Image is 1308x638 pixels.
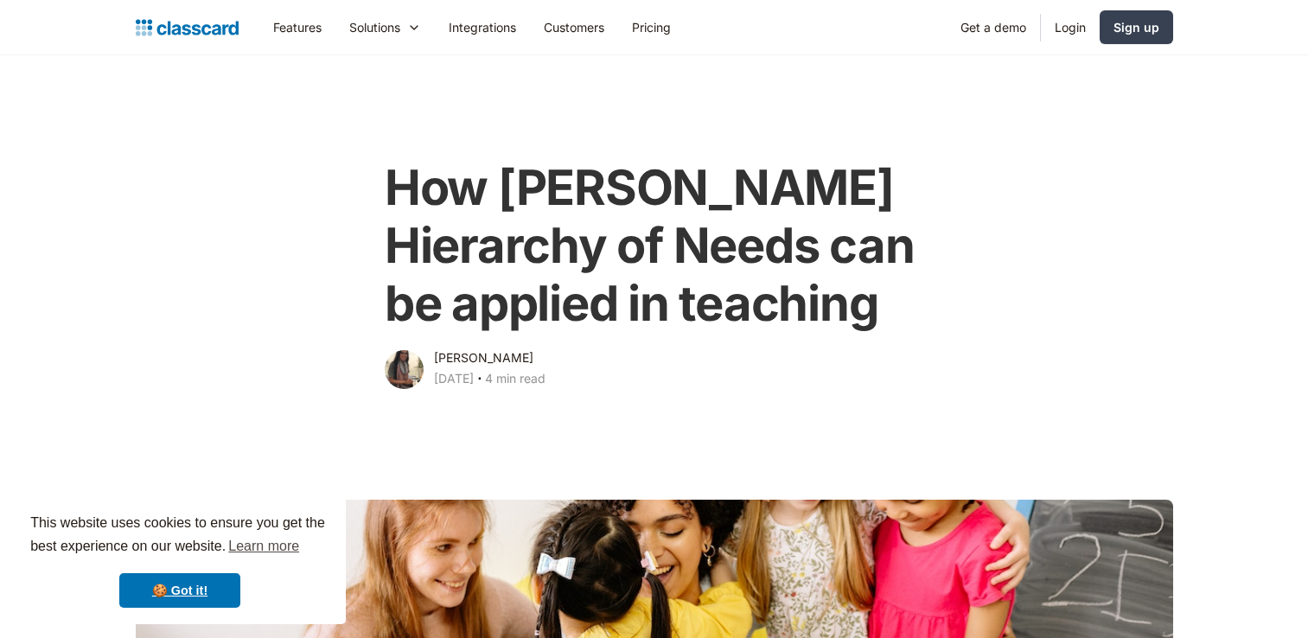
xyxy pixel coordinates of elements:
[226,533,302,559] a: learn more about cookies
[947,8,1040,47] a: Get a demo
[485,368,546,389] div: 4 min read
[474,368,485,392] div: ‧
[259,8,335,47] a: Features
[435,8,530,47] a: Integrations
[1100,10,1173,44] a: Sign up
[530,8,618,47] a: Customers
[1041,8,1100,47] a: Login
[434,348,533,368] div: [PERSON_NAME]
[385,159,923,334] h1: How [PERSON_NAME] Hierarchy of Needs can be applied in teaching
[30,513,329,559] span: This website uses cookies to ensure you get the best experience on our website.
[136,16,239,40] a: home
[119,573,240,608] a: dismiss cookie message
[1113,18,1159,36] div: Sign up
[618,8,685,47] a: Pricing
[335,8,435,47] div: Solutions
[434,368,474,389] div: [DATE]
[14,496,346,624] div: cookieconsent
[349,18,400,36] div: Solutions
